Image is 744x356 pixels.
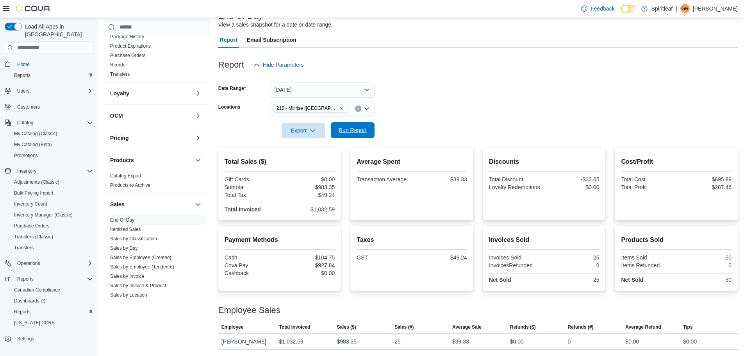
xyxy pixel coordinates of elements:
div: 50 [678,277,732,283]
h2: Average Spent [357,157,467,166]
h2: Payment Methods [225,235,335,245]
h3: Products [110,156,134,164]
button: Export [282,123,325,138]
span: Canadian Compliance [14,287,60,293]
span: Reports [14,274,93,284]
a: Inventory Manager (Classic) [11,210,76,220]
span: Email Subscription [247,32,296,48]
span: My Catalog (Classic) [11,129,93,138]
button: Inventory Count [8,199,96,209]
span: Reports [11,307,93,317]
button: Reports [8,70,96,81]
h3: OCM [110,112,123,120]
a: Dashboards [8,295,96,306]
span: Refunds ($) [510,324,536,330]
div: 25 [546,254,599,261]
span: Catalog [17,120,33,126]
div: Products [104,171,209,193]
h3: Sales [110,200,125,208]
a: Sales by Employee (Tendered) [110,264,174,270]
a: Dashboards [11,296,48,306]
span: Sales by Invoice & Product [110,283,166,289]
div: $0.00 [281,270,335,276]
div: $695.89 [678,176,732,182]
div: [PERSON_NAME] [218,334,276,349]
div: $983.35 [281,184,335,190]
a: Transfers (Classic) [11,232,56,242]
span: Sales by Day [110,245,138,251]
span: Canadian Compliance [11,285,93,295]
span: Inventory Count [11,199,93,209]
span: Refunds (#) [568,324,594,330]
span: Customers [17,104,40,110]
span: Home [14,59,93,69]
a: Purchase Orders [11,221,53,231]
span: Promotions [14,152,38,159]
button: Inventory [14,166,39,176]
p: [PERSON_NAME] [693,4,738,13]
button: Products [193,156,203,165]
button: Pricing [193,133,203,143]
button: Reports [8,306,96,317]
a: Promotions [11,151,41,160]
button: Inventory Manager (Classic) [8,209,96,220]
span: Users [14,86,93,96]
a: Package History [110,34,144,39]
button: Open list of options [364,106,370,112]
a: Purchase Orders [110,53,146,58]
a: Home [14,60,33,69]
div: $0.00 [683,337,697,346]
button: Reports [2,274,96,284]
strong: Net Sold [489,277,511,283]
a: My Catalog (Classic) [11,129,61,138]
div: Cash [225,254,278,261]
div: Total Cost [621,176,674,182]
div: $983.35 [337,337,357,346]
div: Gift Cards [225,176,278,182]
button: [US_STATE] CCRS [8,317,96,328]
button: Operations [14,259,43,268]
a: Reports [11,71,34,80]
div: 0 [678,262,732,268]
span: Reports [17,276,34,282]
h3: Report [218,60,244,70]
span: Total Invoiced [279,324,310,330]
span: Settings [17,336,34,342]
div: View a sales snapshot for a date or date range. [218,21,333,29]
button: Catalog [2,117,96,128]
a: End Of Day [110,217,134,223]
div: 0 [546,262,599,268]
div: GST [357,254,410,261]
div: Invoices Sold [489,254,542,261]
h3: Employee Sales [218,306,280,315]
span: [US_STATE] CCRS [14,320,55,326]
strong: Total Invoiced [225,206,261,213]
button: Home [2,59,96,70]
button: Inventory [2,166,96,177]
span: Promotions [11,151,93,160]
a: [US_STATE] CCRS [11,318,58,327]
button: Adjustments (Classic) [8,177,96,188]
a: Catalog Export [110,173,141,179]
a: Reports [11,307,34,317]
span: GR [682,4,689,13]
button: Transfers [8,242,96,253]
h2: Taxes [357,235,467,245]
h2: Products Sold [621,235,732,245]
span: Products to Archive [110,182,150,188]
span: Catalog [14,118,93,127]
span: Transfers [14,245,34,251]
a: Sales by Location per Day [110,302,165,307]
span: Transfers [11,243,93,252]
div: $39.33 [414,176,467,182]
strong: Net Sold [621,277,643,283]
a: Transfers [110,72,130,77]
div: Loyalty Redemptions [489,184,542,190]
button: My Catalog (Classic) [8,128,96,139]
div: $1,032.59 [279,337,303,346]
div: -$32.65 [546,176,599,182]
div: $287.46 [678,184,732,190]
label: Locations [218,104,241,110]
div: Items Sold [621,254,674,261]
